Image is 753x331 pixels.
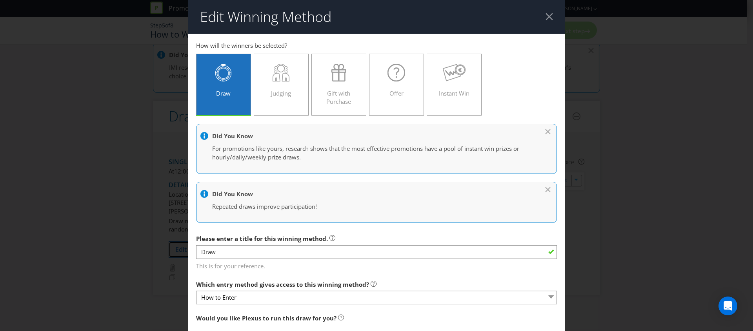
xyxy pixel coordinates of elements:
[196,42,287,49] span: How will the winners be selected?
[326,89,351,105] span: Gift with Purchase
[212,203,533,211] p: Repeated draws improve participation!
[200,9,331,25] h2: Edit Winning Method
[196,314,336,322] span: Would you like Plexus to run this draw for you?
[212,145,533,161] p: For promotions like yours, research shows that the most effective promotions have a pool of insta...
[439,89,469,97] span: Instant Win
[196,280,369,288] span: Which entry method gives access to this winning method?
[196,259,557,271] span: This is for your reference.
[196,235,328,242] span: Please enter a title for this winning method.
[271,89,291,97] span: Judging
[718,297,737,315] div: Open Intercom Messenger
[216,89,231,97] span: Draw
[389,89,404,97] span: Offer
